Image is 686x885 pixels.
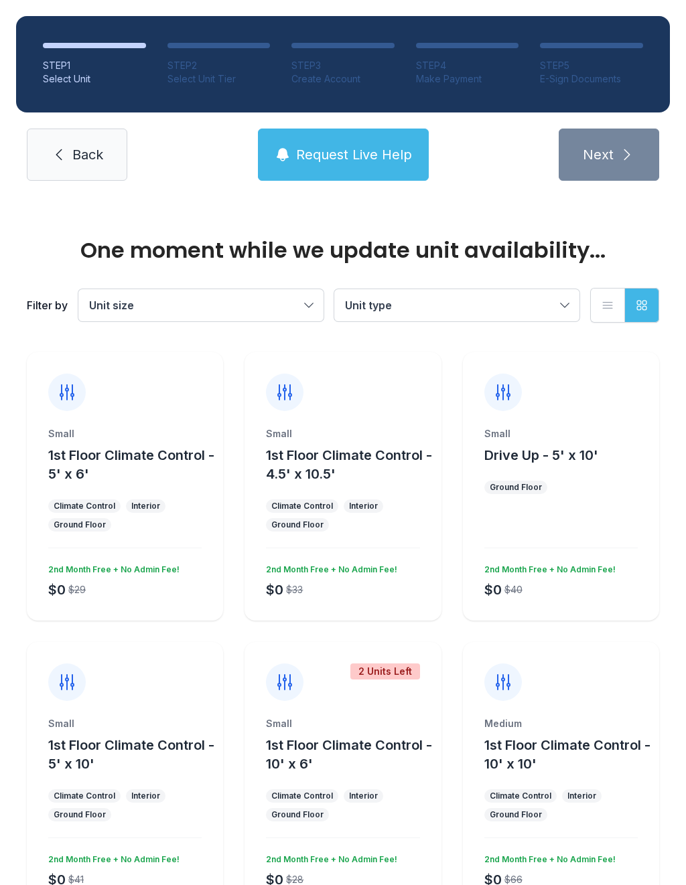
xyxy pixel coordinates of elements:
[131,501,160,511] div: Interior
[271,501,333,511] div: Climate Control
[345,299,392,312] span: Unit type
[484,717,638,730] div: Medium
[271,809,324,820] div: Ground Floor
[271,791,333,801] div: Climate Control
[266,580,283,599] div: $0
[479,559,616,575] div: 2nd Month Free + No Admin Fee!
[490,482,542,493] div: Ground Floor
[286,583,303,596] div: $33
[416,59,519,72] div: STEP 4
[48,736,218,773] button: 1st Floor Climate Control - 5' x 10'
[48,447,214,482] span: 1st Floor Climate Control - 5' x 6'
[271,519,324,530] div: Ground Floor
[296,145,412,164] span: Request Live Help
[266,446,435,483] button: 1st Floor Climate Control - 4.5' x 10.5'
[479,849,616,865] div: 2nd Month Free + No Admin Fee!
[48,580,66,599] div: $0
[504,583,523,596] div: $40
[484,737,650,772] span: 1st Floor Climate Control - 10' x 10'
[540,59,643,72] div: STEP 5
[291,72,395,86] div: Create Account
[27,297,68,313] div: Filter by
[167,72,271,86] div: Select Unit Tier
[484,446,598,465] button: Drive Up - 5' x 10'
[48,737,214,772] span: 1st Floor Climate Control - 5' x 10'
[349,791,378,801] div: Interior
[167,59,271,72] div: STEP 2
[54,501,115,511] div: Climate Control
[540,72,643,86] div: E-Sign Documents
[266,427,419,440] div: Small
[43,849,180,865] div: 2nd Month Free + No Admin Fee!
[334,289,579,321] button: Unit type
[266,717,419,730] div: Small
[43,72,146,86] div: Select Unit
[583,145,614,164] span: Next
[27,240,659,261] div: One moment while we update unit availability...
[48,446,218,483] button: 1st Floor Climate Control - 5' x 6'
[261,849,397,865] div: 2nd Month Free + No Admin Fee!
[416,72,519,86] div: Make Payment
[490,791,551,801] div: Climate Control
[484,447,598,463] span: Drive Up - 5' x 10'
[89,299,134,312] span: Unit size
[54,809,106,820] div: Ground Floor
[291,59,395,72] div: STEP 3
[48,717,202,730] div: Small
[567,791,596,801] div: Interior
[266,736,435,773] button: 1st Floor Climate Control - 10' x 6'
[43,559,180,575] div: 2nd Month Free + No Admin Fee!
[484,427,638,440] div: Small
[350,663,420,679] div: 2 Units Left
[54,519,106,530] div: Ground Floor
[131,791,160,801] div: Interior
[266,447,432,482] span: 1st Floor Climate Control - 4.5' x 10.5'
[261,559,397,575] div: 2nd Month Free + No Admin Fee!
[78,289,324,321] button: Unit size
[43,59,146,72] div: STEP 1
[48,427,202,440] div: Small
[349,501,378,511] div: Interior
[490,809,542,820] div: Ground Floor
[68,583,86,596] div: $29
[484,736,654,773] button: 1st Floor Climate Control - 10' x 10'
[266,737,432,772] span: 1st Floor Climate Control - 10' x 6'
[484,580,502,599] div: $0
[72,145,103,164] span: Back
[54,791,115,801] div: Climate Control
